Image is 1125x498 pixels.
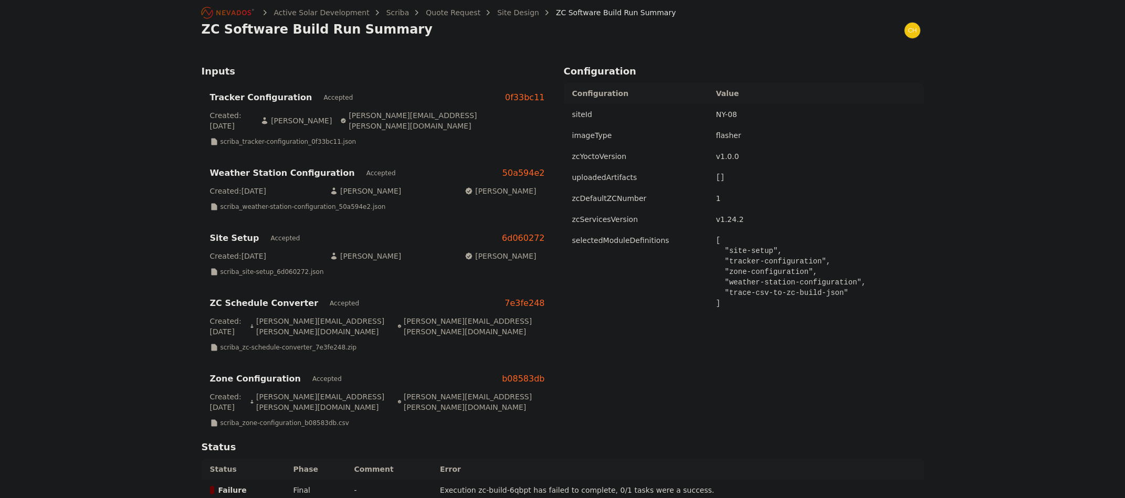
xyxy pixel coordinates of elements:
[220,343,357,352] p: scriba_zc-schedule-converter_7e3fe248.zip
[502,373,544,385] a: b08583db
[210,186,266,196] p: Created: [DATE]
[288,459,349,480] th: Phase
[505,91,544,104] a: 0f33bc11
[711,125,924,146] td: flasher
[572,152,627,161] span: zcYoctoVersion
[267,233,303,243] div: Accepted
[220,419,349,427] p: scriba_zone-configuration_b08583db.csv
[711,104,924,125] td: NY-08
[293,485,310,495] div: Final
[564,64,924,83] h2: Configuration
[327,298,362,309] div: Accepted
[210,167,355,179] h3: Weather Station Configuration
[210,91,312,104] h3: Tracker Configuration
[397,391,537,412] p: [PERSON_NAME][EMAIL_ADDRESS][PERSON_NAME][DOMAIN_NAME]
[260,110,332,131] p: [PERSON_NAME]
[202,4,676,21] nav: Breadcrumb
[904,22,921,39] img: chris.young@nevados.solar
[330,251,401,261] p: [PERSON_NAME]
[250,316,389,337] p: [PERSON_NAME][EMAIL_ADDRESS][PERSON_NAME][DOMAIN_NAME]
[210,297,319,310] h3: ZC Schedule Converter
[250,391,389,412] p: [PERSON_NAME][EMAIL_ADDRESS][PERSON_NAME][DOMAIN_NAME]
[218,485,247,495] span: Failure
[435,459,923,480] th: Error
[572,215,638,224] span: zcServicesVersion
[465,186,536,196] p: [PERSON_NAME]
[716,235,919,309] pre: [ "site-setup", "tracker-configuration", "zone-configuration", "weather-station-configuration", "...
[572,194,647,203] span: zcDefaultZCNumber
[711,146,924,167] td: v1.0.0
[330,186,401,196] p: [PERSON_NAME]
[210,373,301,385] h3: Zone Configuration
[320,92,356,103] div: Accepted
[572,173,637,182] span: uploadedArtifacts
[220,203,386,211] p: scriba_weather-station-configuration_50a594e2.json
[504,297,544,310] a: 7e3fe248
[572,131,612,140] span: imageType
[274,7,370,18] a: Active Solar Development
[716,172,919,183] pre: []
[426,7,480,18] a: Quote Request
[202,64,553,83] h2: Inputs
[397,316,537,337] p: [PERSON_NAME][EMAIL_ADDRESS][PERSON_NAME][DOMAIN_NAME]
[210,232,259,245] h3: Site Setup
[210,316,241,337] p: Created: [DATE]
[202,21,433,38] h1: ZC Software Build Run Summary
[502,167,545,179] a: 50a594e2
[220,137,356,146] p: scriba_tracker-configuration_0f33bc11.json
[564,83,711,104] th: Configuration
[386,7,409,18] a: Scriba
[363,168,399,178] div: Accepted
[572,236,669,245] span: selectedModuleDefinitions
[572,110,592,119] span: siteId
[502,232,544,245] a: 6d060272
[202,459,288,480] th: Status
[210,391,241,412] p: Created: [DATE]
[210,110,253,131] p: Created: [DATE]
[711,188,924,209] td: 1
[711,83,924,104] th: Value
[202,440,924,459] h2: Status
[541,7,676,18] div: ZC Software Build Run Summary
[340,110,536,131] p: [PERSON_NAME][EMAIL_ADDRESS][PERSON_NAME][DOMAIN_NAME]
[497,7,539,18] a: Site Design
[210,251,266,261] p: Created: [DATE]
[349,459,435,480] th: Comment
[465,251,536,261] p: [PERSON_NAME]
[309,374,345,384] div: Accepted
[711,209,924,230] td: v1.24.2
[220,268,324,276] p: scriba_site-setup_6d060272.json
